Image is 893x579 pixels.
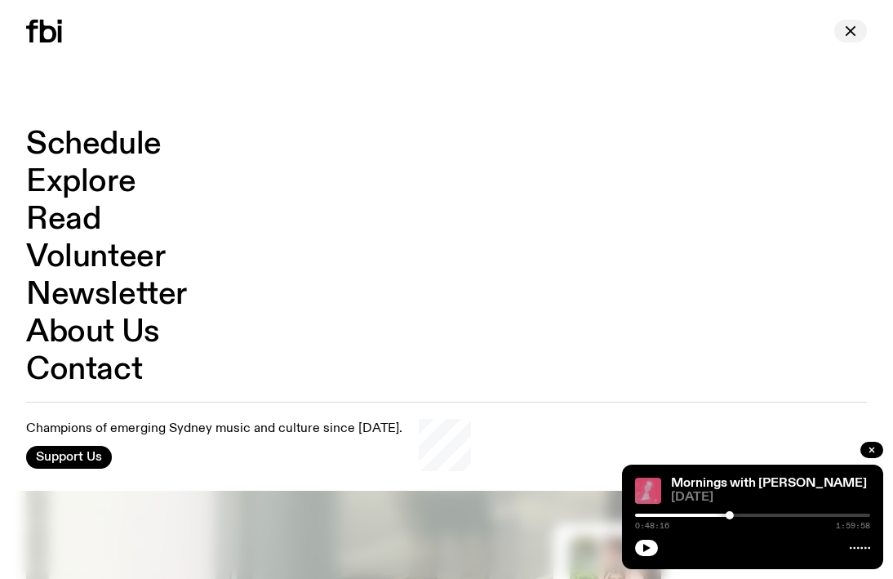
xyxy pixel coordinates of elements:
span: [DATE] [671,492,870,504]
p: Champions of emerging Sydney music and culture since [DATE]. [26,421,402,437]
a: Schedule [26,129,162,160]
a: Read [26,204,100,235]
button: Support Us [26,446,112,469]
a: Contact [26,354,142,385]
a: Mornings with [PERSON_NAME] [671,477,867,490]
a: Newsletter [26,279,187,310]
span: 0:48:16 [635,522,669,530]
span: Support Us [36,450,102,465]
a: Volunteer [26,242,165,273]
a: Explore [26,167,136,198]
a: About Us [26,317,160,348]
span: 1:59:58 [836,522,870,530]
